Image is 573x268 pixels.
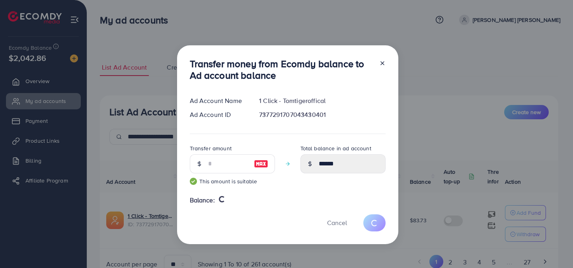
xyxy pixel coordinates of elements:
span: Balance: [190,196,215,205]
img: image [254,159,268,169]
img: guide [190,178,197,185]
label: Transfer amount [190,144,232,152]
iframe: Chat [539,232,567,262]
small: This amount is suitable [190,177,275,185]
div: 7377291707043430401 [253,110,392,119]
div: Ad Account ID [183,110,253,119]
div: 1 Click - Tomtigeroffical [253,96,392,105]
button: Cancel [317,214,357,231]
span: Cancel [327,218,347,227]
div: Ad Account Name [183,96,253,105]
h3: Transfer money from Ecomdy balance to Ad account balance [190,58,373,81]
label: Total balance in ad account [300,144,371,152]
